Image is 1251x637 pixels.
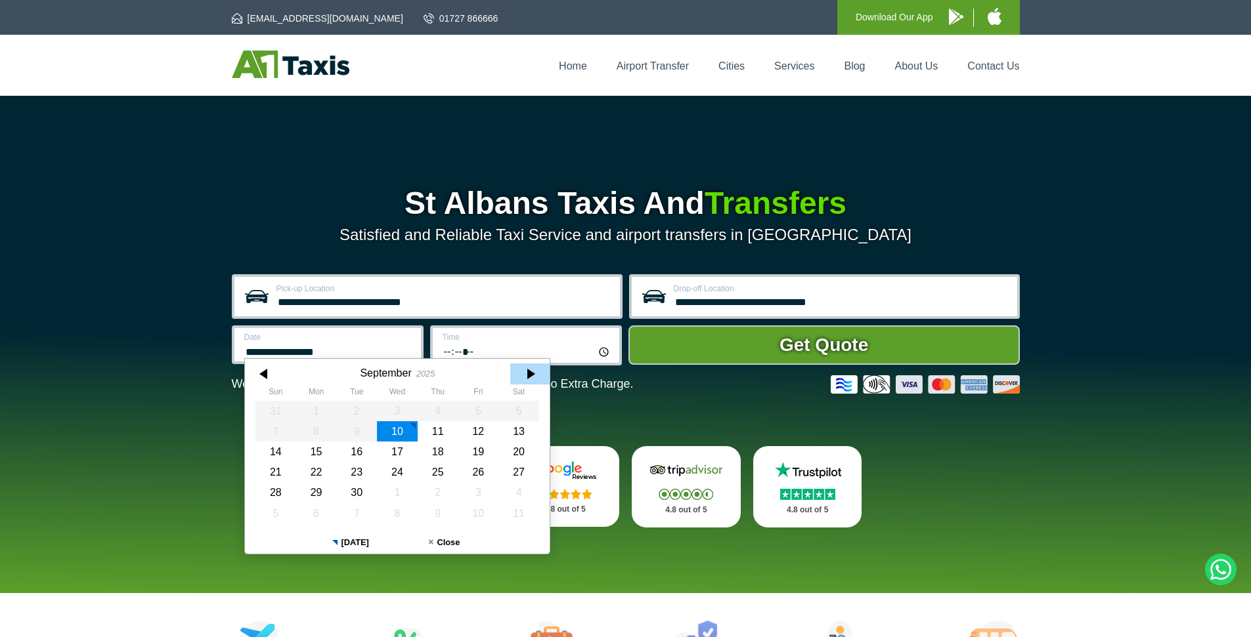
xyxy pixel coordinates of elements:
[296,503,336,524] div: 06 October 2025
[232,12,403,25] a: [EMAIL_ADDRESS][DOMAIN_NAME]
[377,401,418,421] div: 03 September 2025
[336,401,377,421] div: 02 September 2025
[498,462,539,482] div: 27 September 2025
[753,446,862,527] a: Trustpilot Stars 4.8 out of 5
[774,60,814,72] a: Services
[296,387,336,400] th: Monday
[336,482,377,503] div: 30 September 2025
[255,401,296,421] div: 31 August 2025
[988,8,1001,25] img: A1 Taxis iPhone App
[417,421,458,442] div: 11 September 2025
[255,387,296,400] th: Sunday
[510,446,619,527] a: Google Stars 4.8 out of 5
[632,446,741,527] a: Tripadvisor Stars 4.8 out of 5
[458,482,498,503] div: 03 October 2025
[659,489,713,500] img: Stars
[336,442,377,462] div: 16 September 2025
[232,51,349,78] img: A1 Taxis St Albans LTD
[417,387,458,400] th: Thursday
[255,503,296,524] div: 05 October 2025
[525,461,604,480] img: Google
[360,367,411,379] div: September
[424,12,498,25] a: 01727 866666
[336,503,377,524] div: 07 October 2025
[296,442,336,462] div: 15 September 2025
[646,502,726,518] p: 4.8 out of 5
[498,442,539,462] div: 20 September 2025
[276,285,612,293] label: Pick-up Location
[483,377,633,390] span: The Car at No Extra Charge.
[498,421,539,442] div: 13 September 2025
[417,442,458,462] div: 18 September 2025
[674,285,1009,293] label: Drop-off Location
[498,401,539,421] div: 06 September 2025
[336,421,377,442] div: 09 September 2025
[498,482,539,503] div: 04 October 2025
[617,60,689,72] a: Airport Transfer
[296,421,336,442] div: 08 September 2025
[628,325,1020,365] button: Get Quote
[244,333,413,341] label: Date
[377,387,418,400] th: Wednesday
[232,226,1020,244] p: Satisfied and Reliable Taxi Service and airport transfers in [GEOGRAPHIC_DATA]
[458,387,498,400] th: Friday
[255,462,296,482] div: 21 September 2025
[856,9,933,26] p: Download Our App
[458,421,498,442] div: 12 September 2025
[559,60,587,72] a: Home
[255,482,296,503] div: 28 September 2025
[498,387,539,400] th: Saturday
[417,462,458,482] div: 25 September 2025
[377,462,418,482] div: 24 September 2025
[377,482,418,503] div: 01 October 2025
[232,188,1020,219] h1: St Albans Taxis And
[647,461,726,480] img: Tripadvisor
[780,489,835,500] img: Stars
[255,442,296,462] div: 14 September 2025
[498,503,539,524] div: 11 October 2025
[417,482,458,503] div: 02 October 2025
[458,442,498,462] div: 19 September 2025
[397,531,491,554] button: Close
[768,502,848,518] p: 4.8 out of 5
[458,503,498,524] div: 10 October 2025
[705,186,846,220] span: Transfers
[417,401,458,421] div: 04 September 2025
[377,421,418,442] div: 10 September 2025
[296,462,336,482] div: 22 September 2025
[949,9,963,25] img: A1 Taxis Android App
[255,421,296,442] div: 07 September 2025
[538,489,592,499] img: Stars
[967,60,1019,72] a: Contact Us
[336,387,377,400] th: Tuesday
[296,482,336,503] div: 29 September 2025
[417,503,458,524] div: 09 October 2025
[443,333,611,341] label: Time
[768,461,847,480] img: Trustpilot
[831,375,1020,394] img: Credit And Debit Cards
[296,401,336,421] div: 01 September 2025
[303,531,397,554] button: [DATE]
[458,401,498,421] div: 05 September 2025
[377,442,418,462] div: 17 September 2025
[336,462,377,482] div: 23 September 2025
[895,60,938,72] a: About Us
[525,501,605,518] p: 4.8 out of 5
[377,503,418,524] div: 08 October 2025
[718,60,745,72] a: Cities
[458,462,498,482] div: 26 September 2025
[232,377,634,391] p: We Now Accept Card & Contactless Payment In
[844,60,865,72] a: Blog
[416,369,434,379] div: 2025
